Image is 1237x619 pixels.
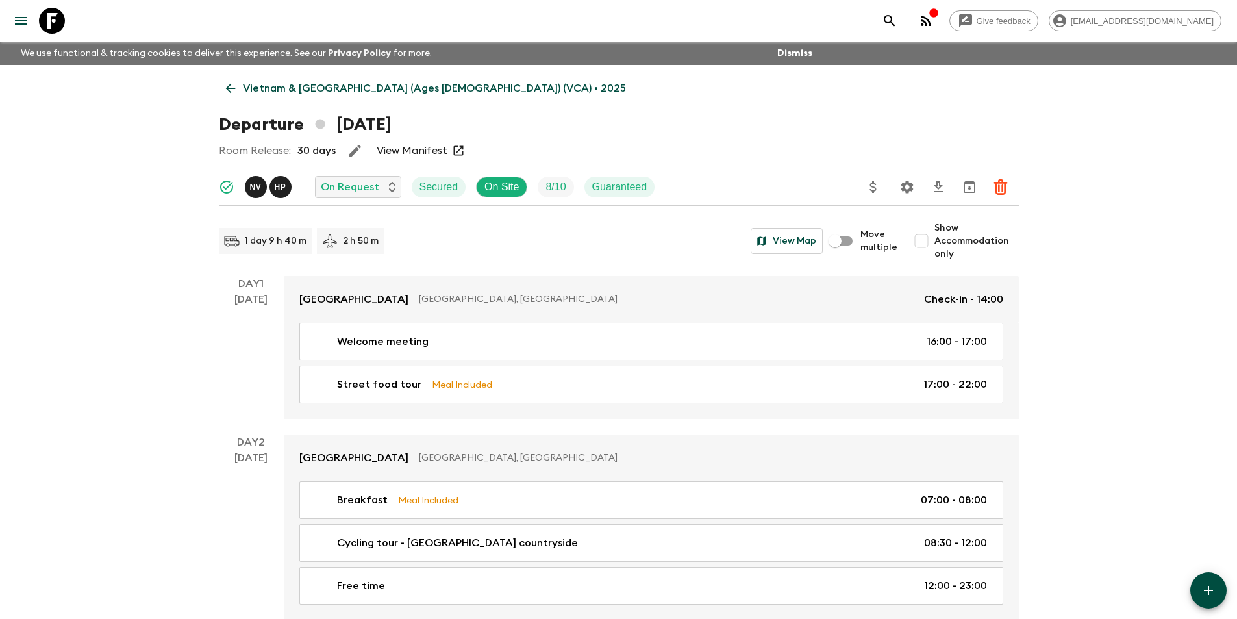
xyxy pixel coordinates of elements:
[8,8,34,34] button: menu
[860,228,898,254] span: Move multiple
[219,143,291,158] p: Room Release:
[894,174,920,200] button: Settings
[923,377,987,392] p: 17:00 - 22:00
[219,179,234,195] svg: Synced Successfully
[988,174,1014,200] button: Delete
[245,176,294,198] button: NVHP
[538,177,573,197] div: Trip Fill
[860,174,886,200] button: Update Price, Early Bird Discount and Costs
[299,524,1003,562] a: Cycling tour - [GEOGRAPHIC_DATA] countryside08:30 - 12:00
[299,481,1003,519] a: BreakfastMeal Included07:00 - 08:00
[925,174,951,200] button: Download CSV
[592,179,647,195] p: Guaranteed
[337,535,578,551] p: Cycling tour - [GEOGRAPHIC_DATA] countryside
[245,180,294,190] span: Nguyen Van Canh, Heng PringRathana
[245,234,306,247] p: 1 day 9 h 40 m
[419,451,993,464] p: [GEOGRAPHIC_DATA], [GEOGRAPHIC_DATA]
[969,16,1038,26] span: Give feedback
[412,177,466,197] div: Secured
[343,234,379,247] p: 2 h 50 m
[774,44,816,62] button: Dismiss
[337,578,385,594] p: Free time
[927,334,987,349] p: 16:00 - 17:00
[219,75,633,101] a: Vietnam & [GEOGRAPHIC_DATA] (Ages [DEMOGRAPHIC_DATA]) (VCA) • 2025
[924,578,987,594] p: 12:00 - 23:00
[484,179,519,195] p: On Site
[419,179,458,195] p: Secured
[476,177,527,197] div: On Site
[419,293,914,306] p: [GEOGRAPHIC_DATA], [GEOGRAPHIC_DATA]
[234,292,268,419] div: [DATE]
[219,276,284,292] p: Day 1
[956,174,982,200] button: Archive (Completed, Cancelled or Unsynced Departures only)
[921,492,987,508] p: 07:00 - 08:00
[250,182,262,192] p: N V
[284,276,1019,323] a: [GEOGRAPHIC_DATA][GEOGRAPHIC_DATA], [GEOGRAPHIC_DATA]Check-in - 14:00
[337,492,388,508] p: Breakfast
[337,334,429,349] p: Welcome meeting
[299,323,1003,360] a: Welcome meeting16:00 - 17:00
[299,567,1003,605] a: Free time12:00 - 23:00
[432,377,492,392] p: Meal Included
[1064,16,1221,26] span: [EMAIL_ADDRESS][DOMAIN_NAME]
[877,8,903,34] button: search adventures
[275,182,286,192] p: H P
[219,112,391,138] h1: Departure [DATE]
[398,493,458,507] p: Meal Included
[321,179,379,195] p: On Request
[545,179,566,195] p: 8 / 10
[299,450,408,466] p: [GEOGRAPHIC_DATA]
[297,143,336,158] p: 30 days
[299,366,1003,403] a: Street food tourMeal Included17:00 - 22:00
[328,49,391,58] a: Privacy Policy
[299,292,408,307] p: [GEOGRAPHIC_DATA]
[924,292,1003,307] p: Check-in - 14:00
[751,228,823,254] button: View Map
[219,435,284,450] p: Day 2
[243,81,626,96] p: Vietnam & [GEOGRAPHIC_DATA] (Ages [DEMOGRAPHIC_DATA]) (VCA) • 2025
[284,435,1019,481] a: [GEOGRAPHIC_DATA][GEOGRAPHIC_DATA], [GEOGRAPHIC_DATA]
[934,221,1019,260] span: Show Accommodation only
[1049,10,1221,31] div: [EMAIL_ADDRESS][DOMAIN_NAME]
[337,377,421,392] p: Street food tour
[16,42,437,65] p: We use functional & tracking cookies to deliver this experience. See our for more.
[924,535,987,551] p: 08:30 - 12:00
[377,144,447,157] a: View Manifest
[949,10,1038,31] a: Give feedback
